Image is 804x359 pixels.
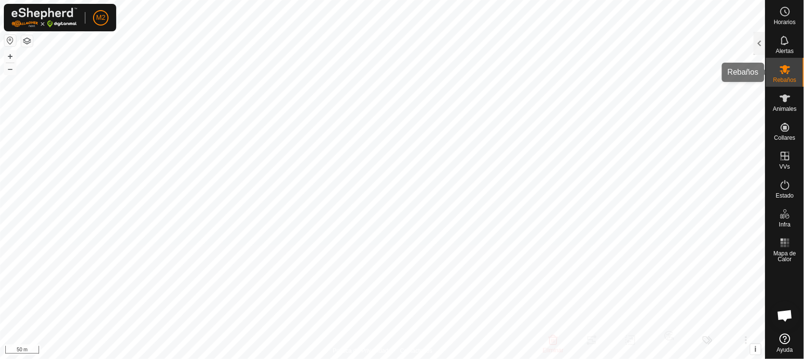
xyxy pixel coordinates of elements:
[779,222,790,227] span: Infra
[4,63,16,75] button: –
[400,346,433,355] a: Contáctenos
[774,135,795,141] span: Collares
[4,51,16,62] button: +
[776,48,794,54] span: Alertas
[768,251,802,262] span: Mapa de Calor
[774,19,796,25] span: Horarios
[21,35,33,47] button: Capas del Mapa
[776,193,794,199] span: Estado
[12,8,77,27] img: Logo Gallagher
[773,106,797,112] span: Animales
[773,77,796,83] span: Rebaños
[333,346,388,355] a: Política de Privacidad
[755,345,757,353] span: i
[750,344,761,355] button: i
[4,35,16,46] button: Restablecer Mapa
[766,330,804,357] a: Ayuda
[771,301,800,330] div: Chat abierto
[779,164,790,170] span: VVs
[96,13,105,23] span: M2
[777,347,793,353] span: Ayuda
